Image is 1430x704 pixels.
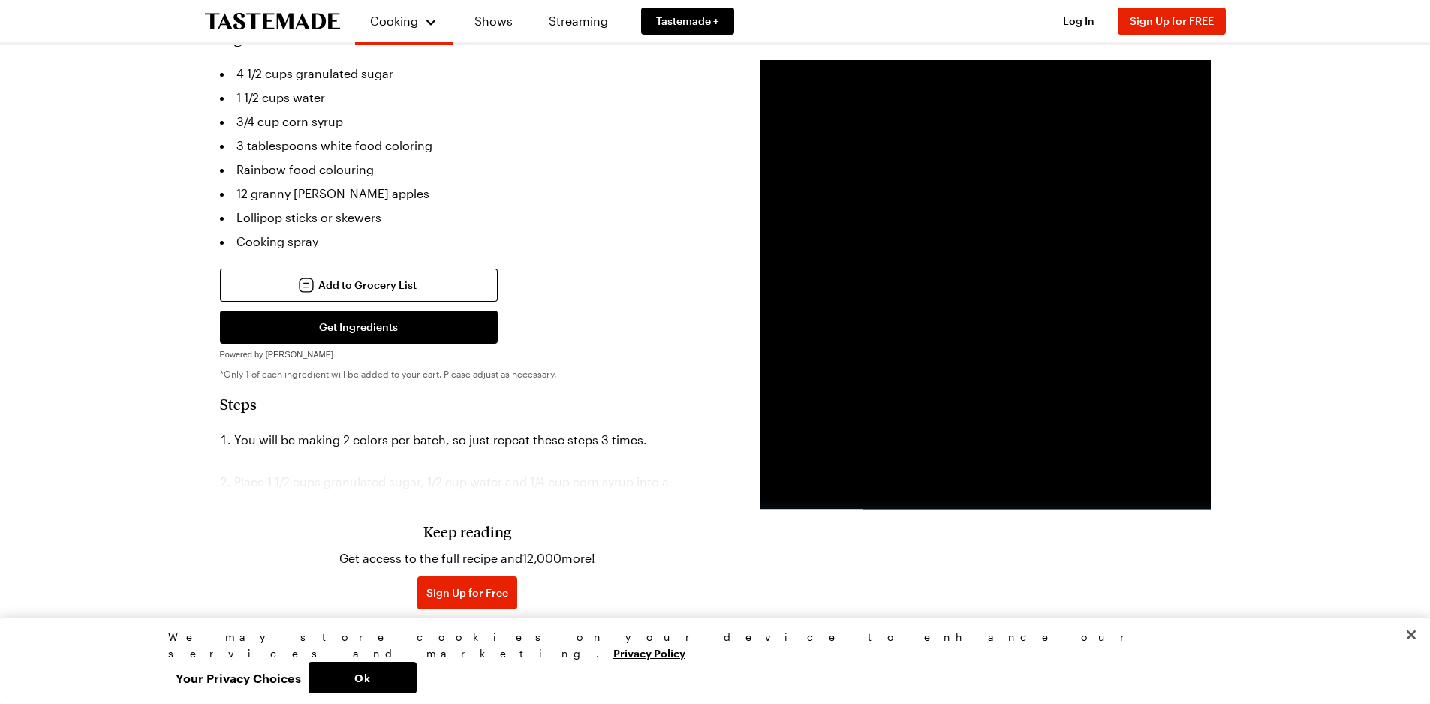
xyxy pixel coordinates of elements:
[168,662,309,693] button: Your Privacy Choices
[370,14,418,28] span: Cooking
[168,629,1249,693] div: Privacy
[426,585,508,600] span: Sign Up for Free
[370,6,438,36] button: Cooking
[220,86,715,110] li: 1 1/2 cups water
[220,350,334,359] span: Powered by [PERSON_NAME]
[641,8,734,35] a: Tastemade +
[339,549,595,567] p: Get access to the full recipe and 12,000 more!
[1049,14,1109,29] button: Log In
[613,645,685,660] a: More information about your privacy, opens in a new tab
[1063,14,1094,27] span: Log In
[220,29,297,47] h2: Ingredients
[423,522,511,540] h3: Keep reading
[318,278,417,293] span: Add to Grocery List
[220,230,715,254] li: Cooking spray
[220,158,715,182] li: Rainbow food colouring
[220,368,715,380] p: *Only 1 of each ingredient will be added to your cart. Please adjust as necessary.
[220,62,715,86] li: 4 1/2 cups granulated sugar
[220,110,715,134] li: 3/4 cup corn syrup
[168,629,1249,662] div: We may store cookies on your device to enhance our services and marketing.
[1395,618,1428,651] button: Close
[220,134,715,158] li: 3 tablespoons white food coloring
[1130,14,1214,27] span: Sign Up for FREE
[656,14,719,29] span: Tastemade +
[220,182,715,206] li: 12 granny [PERSON_NAME] apples
[417,576,517,609] button: Sign Up for Free
[220,269,498,302] button: Add to Grocery List
[760,60,1211,510] video-js: Video Player
[220,311,498,344] button: Get Ingredients
[205,13,340,30] a: To Tastemade Home Page
[220,345,334,360] a: Powered by [PERSON_NAME]
[1118,8,1226,35] button: Sign Up for FREE
[220,206,715,230] li: Lollipop sticks or skewers
[760,60,1211,510] iframe: Advertisement
[220,395,715,413] h2: Steps
[309,662,417,693] button: Ok
[220,428,715,452] li: You will be making 2 colors per batch, so just repeat these steps 3 times.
